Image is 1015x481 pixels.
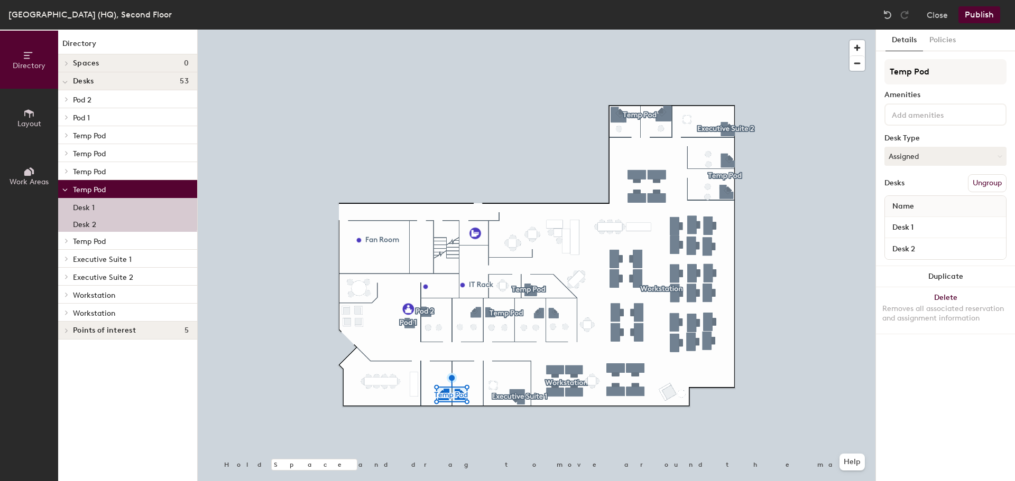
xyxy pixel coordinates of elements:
button: Details [885,30,923,51]
button: Close [927,6,948,23]
span: Pod 2 [73,96,91,105]
span: Spaces [73,59,99,68]
button: Help [839,454,865,470]
span: Temp Pod [73,131,106,140]
div: Removes all associated reservation and assignment information [882,304,1009,323]
button: Duplicate [876,266,1015,287]
input: Unnamed desk [887,220,1004,235]
button: DeleteRemoves all associated reservation and assignment information [876,287,1015,334]
div: [GEOGRAPHIC_DATA] (HQ), Second Floor [8,8,172,21]
h1: Directory [58,38,197,54]
input: Add amenities [890,108,985,120]
span: Name [887,197,919,216]
span: Temp Pod [73,237,106,246]
span: Workstation [73,291,115,300]
button: Ungroup [968,174,1007,192]
img: Redo [899,10,910,20]
span: Desks [73,77,94,86]
span: 0 [184,59,189,68]
p: Desk 1 [73,200,95,212]
span: Layout [17,119,41,128]
div: Amenities [884,91,1007,99]
span: Executive Suite 2 [73,273,133,282]
span: Points of interest [73,326,136,335]
span: Workstation [73,309,115,318]
span: 53 [180,77,189,86]
button: Publish [958,6,1000,23]
span: 5 [184,326,189,335]
span: Pod 1 [73,114,90,122]
span: Directory [13,61,45,70]
div: Desk Type [884,134,1007,143]
input: Unnamed desk [887,241,1004,256]
div: Desks [884,179,905,187]
img: Undo [882,10,893,20]
span: Work Areas [10,177,49,186]
span: Temp Pod [73,167,106,176]
button: Assigned [884,147,1007,166]
span: Executive Suite 1 [73,255,132,264]
button: Policies [923,30,962,51]
span: Temp Pod [73,185,106,194]
span: Temp Pod [73,149,106,158]
p: Desk 2 [73,217,96,229]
